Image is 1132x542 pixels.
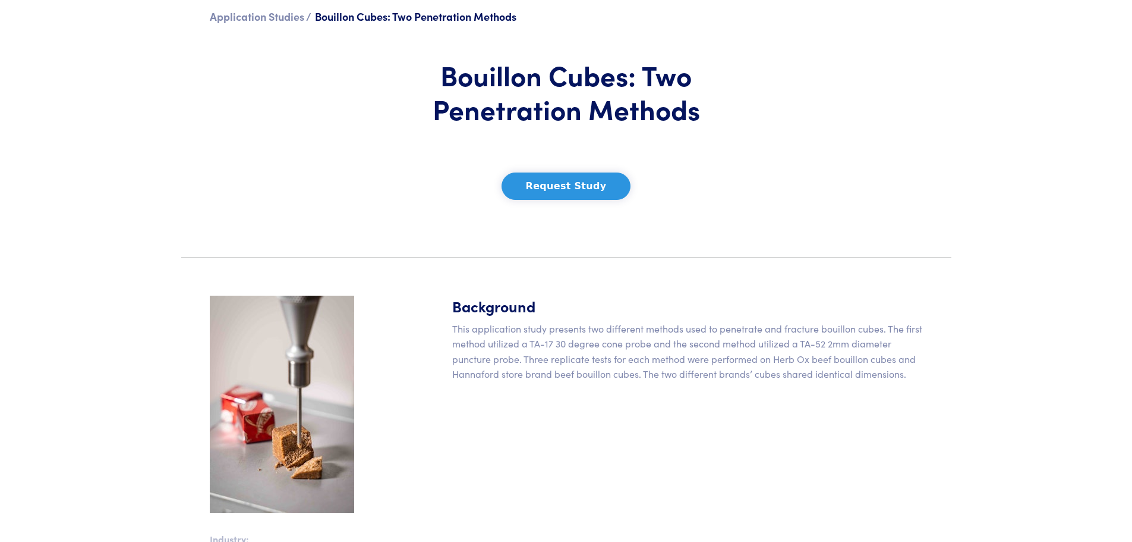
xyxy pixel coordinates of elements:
[392,58,741,126] h1: Bouillon Cubes: Two Penetration Methods
[502,173,631,200] button: Request Study
[452,296,923,317] h5: Background
[315,9,516,24] span: Bouillon Cubes: Two Penetration Methods
[210,9,311,24] a: Application Studies /
[452,321,923,382] p: This application study presents two different methods used to penetrate and fracture bouillon cub...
